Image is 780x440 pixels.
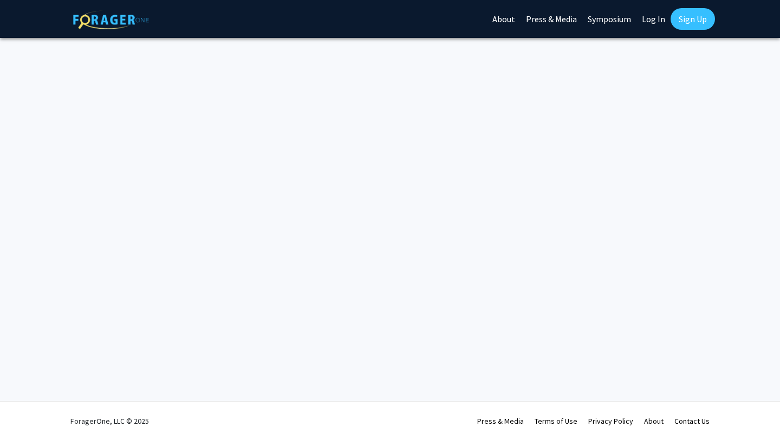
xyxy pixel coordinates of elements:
div: ForagerOne, LLC © 2025 [70,402,149,440]
img: ForagerOne Logo [73,10,149,29]
a: Sign Up [671,8,715,30]
a: Contact Us [674,416,710,426]
a: Privacy Policy [588,416,633,426]
a: Terms of Use [535,416,577,426]
a: Press & Media [477,416,524,426]
a: About [644,416,664,426]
